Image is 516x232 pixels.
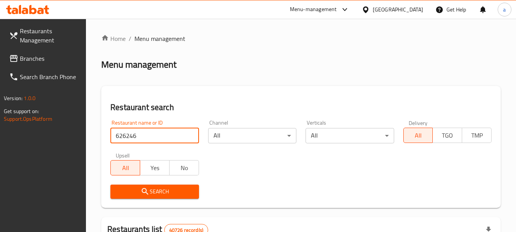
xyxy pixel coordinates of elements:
span: Yes [143,162,167,174]
a: Support.OpsPlatform [4,114,52,124]
span: 1.0.0 [24,93,36,103]
div: Menu-management [290,5,337,14]
div: All [306,128,394,143]
a: Search Branch Phone [3,68,86,86]
span: Menu management [134,34,185,43]
button: No [169,160,199,175]
span: Get support on: [4,106,39,116]
h2: Restaurant search [110,102,492,113]
span: Search Branch Phone [20,72,80,81]
button: Search [110,185,199,199]
button: All [403,128,433,143]
button: Yes [140,160,170,175]
span: No [173,162,196,174]
nav: breadcrumb [101,34,501,43]
span: a [503,5,506,14]
h2: Menu management [101,58,176,71]
div: [GEOGRAPHIC_DATA] [373,5,423,14]
span: Branches [20,54,80,63]
button: TMP [462,128,492,143]
span: All [407,130,430,141]
li: / [129,34,131,43]
input: Search for restaurant name or ID.. [110,128,199,143]
button: TGO [432,128,462,143]
a: Home [101,34,126,43]
label: Delivery [409,120,428,125]
span: TMP [465,130,489,141]
span: Search [116,187,192,196]
div: All [208,128,296,143]
span: All [114,162,137,174]
span: Restaurants Management [20,26,80,45]
a: Branches [3,49,86,68]
a: Restaurants Management [3,22,86,49]
span: TGO [436,130,459,141]
button: All [110,160,140,175]
span: Version: [4,93,23,103]
label: Upsell [116,153,130,158]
